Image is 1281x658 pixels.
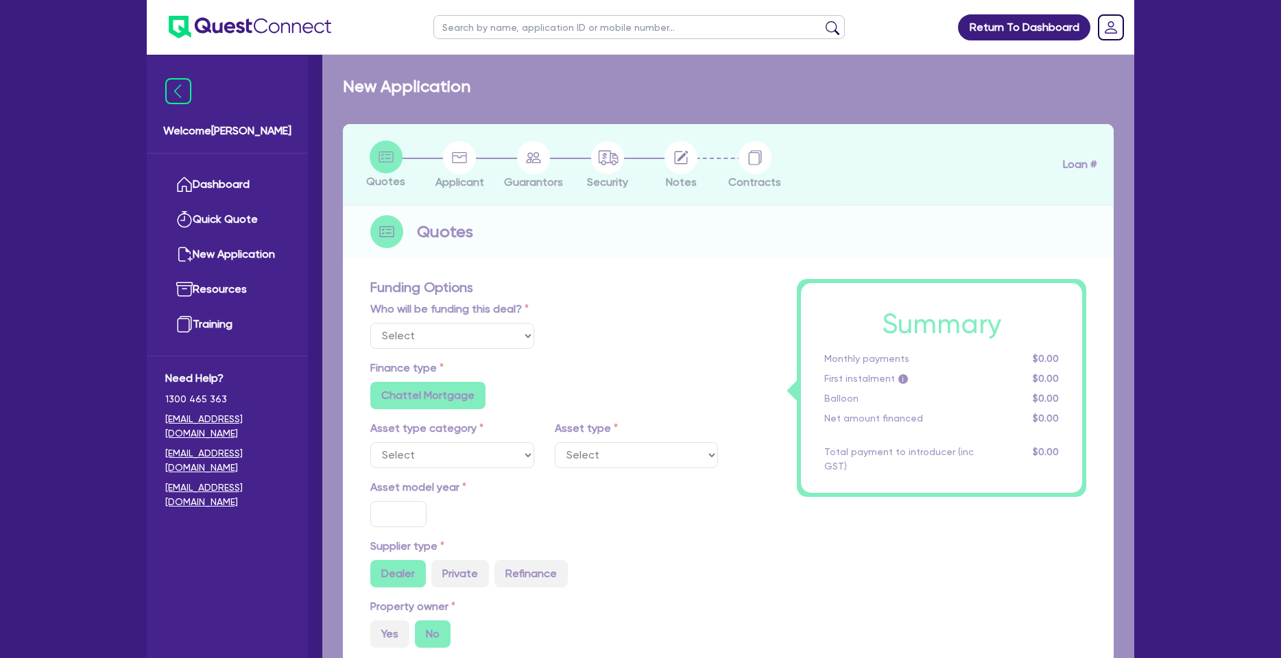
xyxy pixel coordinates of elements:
a: Quick Quote [165,202,289,237]
span: Need Help? [165,370,289,387]
img: icon-menu-close [165,78,191,104]
img: training [176,316,193,332]
a: Training [165,307,289,342]
img: new-application [176,246,193,263]
a: [EMAIL_ADDRESS][DOMAIN_NAME] [165,480,289,509]
a: Return To Dashboard [958,14,1090,40]
span: 1300 465 363 [165,392,289,406]
a: [EMAIL_ADDRESS][DOMAIN_NAME] [165,446,289,475]
input: Search by name, application ID or mobile number... [433,15,845,39]
img: quick-quote [176,211,193,228]
span: Welcome [PERSON_NAME] [163,123,291,139]
img: resources [176,281,193,297]
a: Resources [165,272,289,307]
a: New Application [165,237,289,272]
img: quest-connect-logo-blue [169,16,331,38]
a: Dashboard [165,167,289,202]
a: Dropdown toggle [1093,10,1129,45]
a: [EMAIL_ADDRESS][DOMAIN_NAME] [165,412,289,441]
